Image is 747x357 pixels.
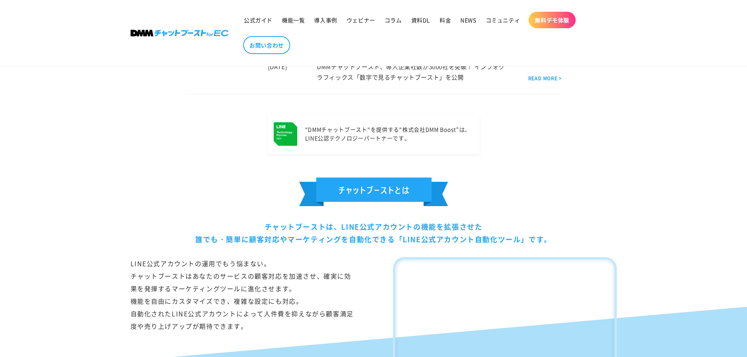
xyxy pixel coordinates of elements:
span: ウェビナー [347,16,375,24]
a: 機能一覧 [277,12,309,28]
span: 資料DL [411,16,430,24]
span: コラム [385,16,402,24]
p: “DMMチャットブースト“を提供する “株式会社DMM Boost”は、 LINE公認テクノロジーパートナーです。 [305,125,471,143]
a: お問い合わせ [243,36,290,54]
time: [DATE] [268,62,288,71]
span: 料金 [440,16,451,24]
span: お問い合わせ [249,42,284,49]
a: 導入事例 [309,12,342,28]
span: コミュニティ [486,16,520,24]
a: 料金 [435,12,456,28]
a: READ MORE > [528,74,562,83]
span: 導入事例 [314,16,337,24]
div: チャットブーストは、LINE公式アカウントの機能を拡張させた 誰でも・簡単に顧客対応やマーケティングを自動化できる「LINE公式アカウント自動化ツール」です。 [131,220,617,246]
span: 公式ガイド [244,16,273,24]
a: NEWS [456,12,481,28]
img: チェットブーストとは [299,178,448,206]
a: ウェビナー [342,12,380,28]
span: 機能一覧 [282,16,305,24]
a: 資料DL [407,12,435,28]
span: NEWS [460,16,476,24]
span: 無料デモ体験 [535,16,569,24]
a: コミュニティ [481,12,525,28]
a: コラム [380,12,407,28]
a: 公式ガイド [239,12,277,28]
img: 株式会社DMM Boost [131,30,229,36]
a: 無料デモ体験 [529,12,576,28]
